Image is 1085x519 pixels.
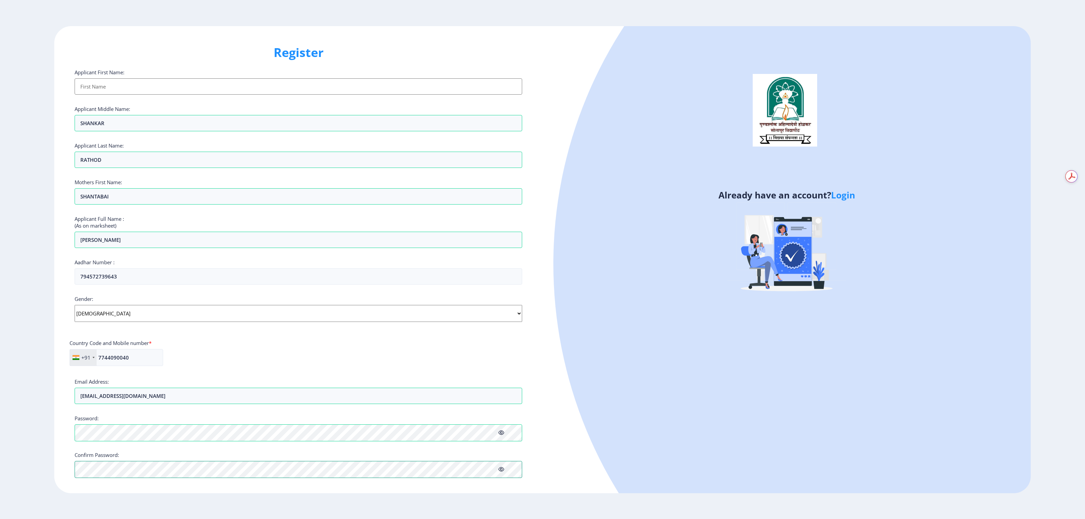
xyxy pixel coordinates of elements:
input: Aadhar Number [75,268,522,285]
label: Email Address: [75,378,109,385]
a: Login [831,189,855,201]
label: Country Code and Mobile number [70,340,152,346]
label: Applicant Last Name: [75,142,124,149]
input: First Name [75,115,522,131]
img: Verified-rafiki.svg [727,190,846,308]
label: Applicant First Name: [75,69,124,76]
img: logo [753,74,817,147]
h1: Register [75,44,522,61]
label: Confirm Password: [75,451,119,458]
label: Applicant Middle Name: [75,105,130,112]
label: Mothers First Name: [75,179,122,186]
input: Full Name [75,232,522,248]
div: India (भारत): +91 [70,349,97,366]
input: Last Name [75,152,522,168]
label: Applicant Full Name : (As on marksheet) [75,215,124,229]
div: +91 [81,354,91,361]
input: Last Name [75,188,522,205]
input: Email address [75,388,522,404]
label: Aadhar Number : [75,259,115,266]
input: Mobile No [70,349,163,366]
h4: Already have an account? [548,190,1026,200]
label: Password: [75,415,99,422]
input: First Name [75,78,522,95]
label: Gender: [75,295,93,302]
